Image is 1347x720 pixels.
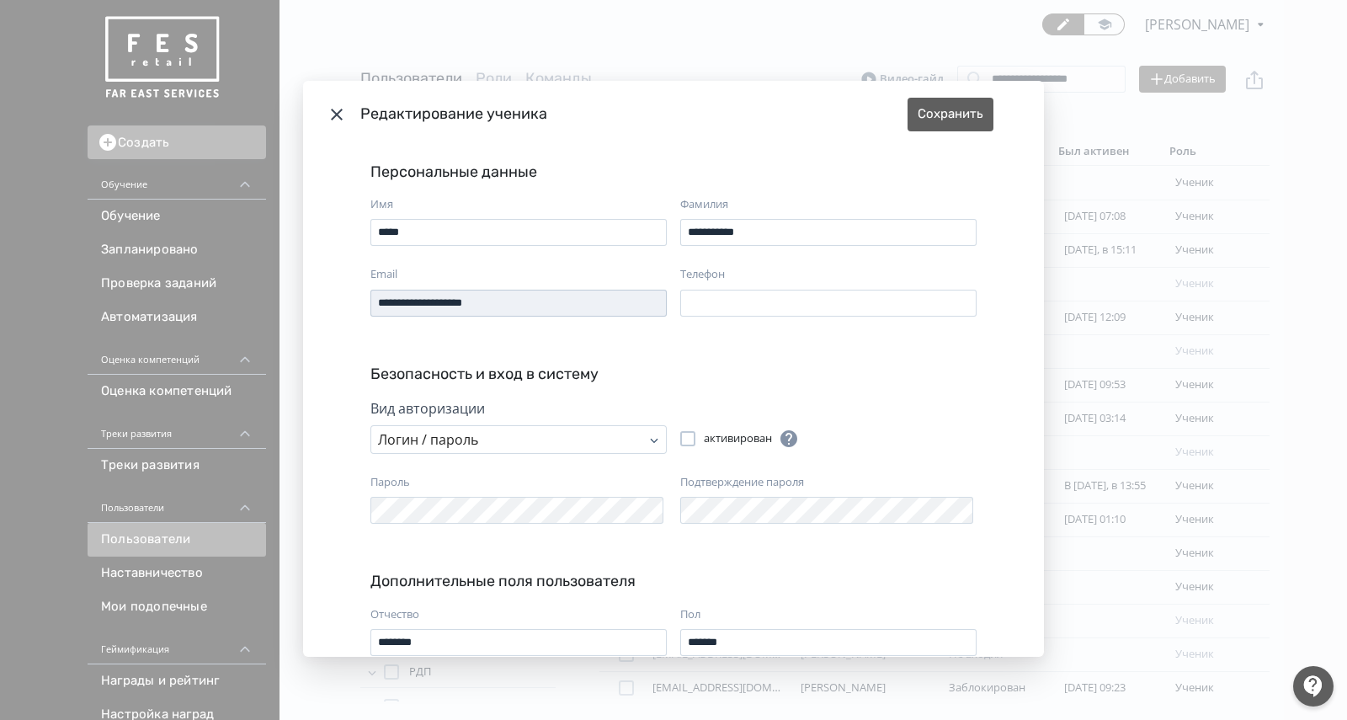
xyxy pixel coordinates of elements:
[370,364,977,385] div: Безопасность и вход в систему
[680,266,725,283] label: Телефон
[370,398,667,425] div: Вид авторизации
[370,606,419,623] label: Отчество
[370,196,393,213] label: Имя
[908,98,993,131] button: Сохранить
[370,571,977,592] div: Дополнительные поля пользователя
[680,474,804,491] label: Подтверждение пароля
[680,606,700,623] label: Пол
[378,429,642,450] div: Логин / пароль
[360,103,908,125] div: Редактирование ученика
[370,474,410,491] label: Пароль
[704,429,799,449] div: активирован
[370,266,397,283] label: Email
[370,162,977,183] div: Персональные данные
[303,81,1044,657] div: Modal
[680,196,728,213] label: Фамилия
